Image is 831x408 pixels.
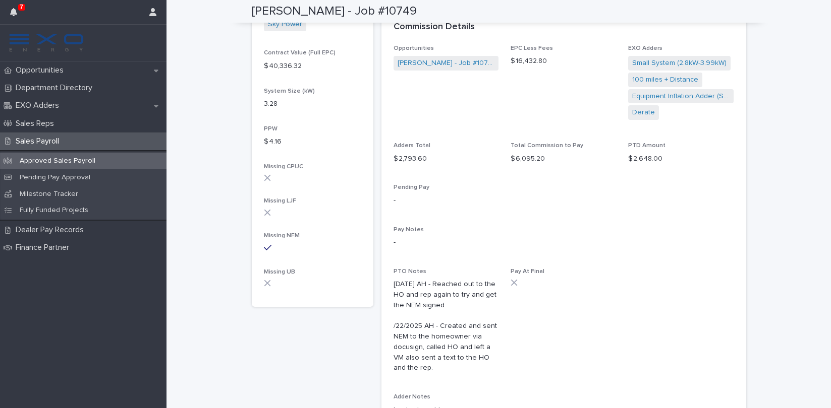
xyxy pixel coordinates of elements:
[12,173,98,182] p: Pending Pay Approval
[628,143,666,149] span: PTD Amount
[394,154,499,164] p: $ 2,793.60
[264,164,303,170] span: Missing CPUC
[12,119,62,128] p: Sales Reps
[511,56,616,66] p: $ 16,432.80
[268,19,302,30] a: Sky Power
[394,184,429,190] span: Pending Pay
[264,126,278,132] span: PPW
[12,206,96,215] p: Fully Funded Projects
[394,279,499,373] p: [DATE] AH - Reached out to the HO and rep again to try and get the NEM signed /22/2025 AH - Creat...
[12,65,72,75] p: Opportunities
[264,88,315,94] span: System Size (kW)
[394,394,430,400] span: Adder Notes
[511,268,544,275] span: Pay At Final
[394,22,475,33] h2: Commission Details
[264,61,361,72] p: $ 40,336.32
[264,269,295,275] span: Missing UB
[12,83,100,93] p: Department Directory
[12,101,67,110] p: EXO Adders
[511,143,583,149] span: Total Commission to Pay
[632,91,730,102] a: Equipment Inflation Adder (Starting [DATE])
[252,4,417,19] h2: [PERSON_NAME] - Job #10749
[264,50,336,56] span: Contract Value (Full EPC)
[264,137,361,147] p: $ 4.16
[394,268,426,275] span: PTO Notes
[20,4,23,11] p: 7
[511,154,616,164] p: $ 6,095.20
[10,6,23,24] div: 7
[394,45,434,51] span: Opportunities
[394,143,430,149] span: Adders Total
[12,137,67,146] p: Sales Payroll
[398,58,495,69] a: [PERSON_NAME] - Job #10749
[394,237,734,248] p: -
[511,45,553,51] span: EPC Less Fees
[12,243,77,252] p: Finance Partner
[632,107,655,118] a: Derate
[264,198,296,204] span: Missing LJF
[394,195,499,206] p: -
[264,99,361,109] p: 3.28
[12,157,103,165] p: Approved Sales Payroll
[628,45,662,51] span: EXO Adders
[632,58,727,69] a: Small System (2.8kW-3.99kW)
[8,33,85,53] img: FKS5r6ZBThi8E5hshIGi
[632,75,698,85] a: 100 miles + Distance
[12,225,92,235] p: Dealer Pay Records
[264,233,300,239] span: Missing NEM
[628,154,734,164] p: $ 2,648.00
[394,227,424,233] span: Pay Notes
[12,190,86,198] p: Milestone Tracker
